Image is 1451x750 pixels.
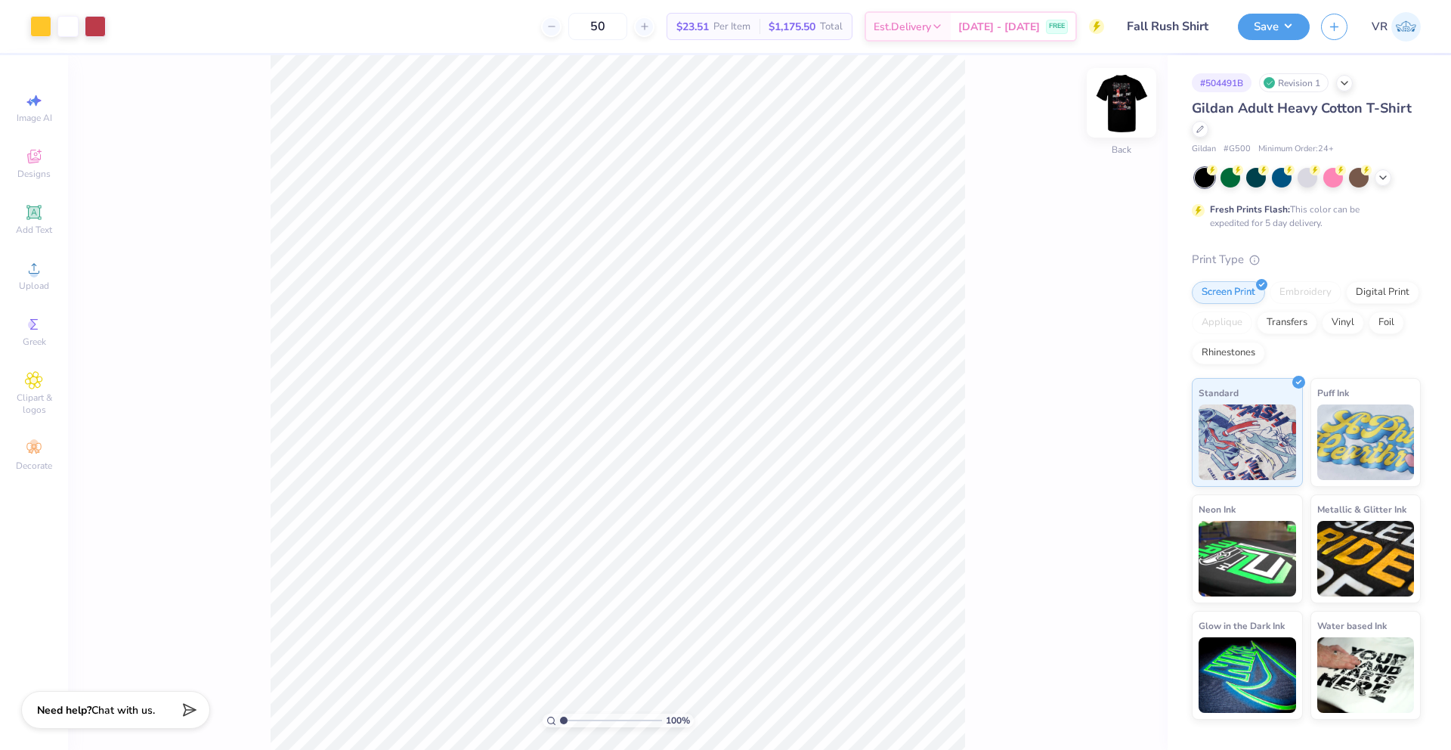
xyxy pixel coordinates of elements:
[1322,311,1364,334] div: Vinyl
[16,224,52,236] span: Add Text
[91,703,155,717] span: Chat with us.
[1199,521,1296,597] img: Neon Ink
[1115,11,1227,42] input: Untitled Design
[1238,14,1310,40] button: Save
[1192,311,1252,334] div: Applique
[37,703,91,717] strong: Need help?
[1317,501,1406,517] span: Metallic & Glitter Ink
[1372,18,1388,36] span: VR
[16,460,52,472] span: Decorate
[1192,99,1412,117] span: Gildan Adult Heavy Cotton T-Shirt
[820,19,843,35] span: Total
[1391,12,1421,42] img: Vincent Roxas
[1199,385,1239,401] span: Standard
[1049,21,1065,32] span: FREE
[1317,404,1415,480] img: Puff Ink
[8,392,60,416] span: Clipart & logos
[874,19,931,35] span: Est. Delivery
[17,168,51,180] span: Designs
[769,19,815,35] span: $1,175.50
[1192,281,1265,304] div: Screen Print
[1199,404,1296,480] img: Standard
[1259,73,1329,92] div: Revision 1
[1224,143,1251,156] span: # G500
[1257,311,1317,334] div: Transfers
[676,19,709,35] span: $23.51
[1192,143,1216,156] span: Gildan
[1317,521,1415,597] img: Metallic & Glitter Ink
[1199,618,1285,634] span: Glow in the Dark Ink
[19,280,49,292] span: Upload
[958,19,1040,35] span: [DATE] - [DATE]
[1112,143,1131,157] div: Back
[713,19,750,35] span: Per Item
[1270,281,1341,304] div: Embroidery
[1199,637,1296,713] img: Glow in the Dark Ink
[1317,637,1415,713] img: Water based Ink
[568,13,627,40] input: – –
[1199,501,1236,517] span: Neon Ink
[1192,251,1421,268] div: Print Type
[1317,385,1349,401] span: Puff Ink
[1210,203,1396,230] div: This color can be expedited for 5 day delivery.
[1258,143,1334,156] span: Minimum Order: 24 +
[1192,73,1251,92] div: # 504491B
[1317,618,1387,634] span: Water based Ink
[1369,311,1404,334] div: Foil
[17,112,52,124] span: Image AI
[1346,281,1419,304] div: Digital Print
[1210,203,1290,215] strong: Fresh Prints Flash:
[1192,342,1265,364] div: Rhinestones
[23,336,46,348] span: Greek
[1091,73,1152,133] img: Back
[666,714,690,727] span: 100 %
[1372,12,1421,42] a: VR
